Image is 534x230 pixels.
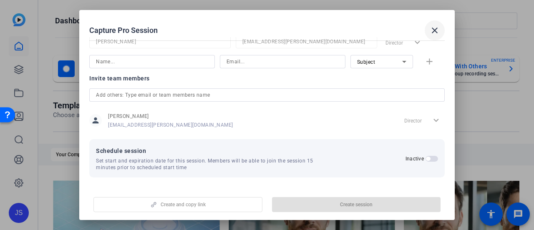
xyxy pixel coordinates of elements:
div: Invite team members [89,73,445,83]
input: Email... [227,57,339,67]
input: Name... [96,37,224,47]
span: Schedule session [96,146,406,156]
h2: Inactive [406,155,424,162]
div: Capture Pro Session [89,20,445,40]
input: Email... [242,37,370,47]
span: [PERSON_NAME] [108,113,233,120]
input: Add others: Type email or team members name [96,90,438,100]
span: Set start and expiration date for this session. Members will be able to join the session 15 minut... [96,157,328,171]
input: Name... [96,57,208,67]
mat-icon: close [430,25,440,35]
span: Subject [357,59,375,65]
mat-icon: person [89,114,102,127]
span: [EMAIL_ADDRESS][PERSON_NAME][DOMAIN_NAME] [108,122,233,128]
